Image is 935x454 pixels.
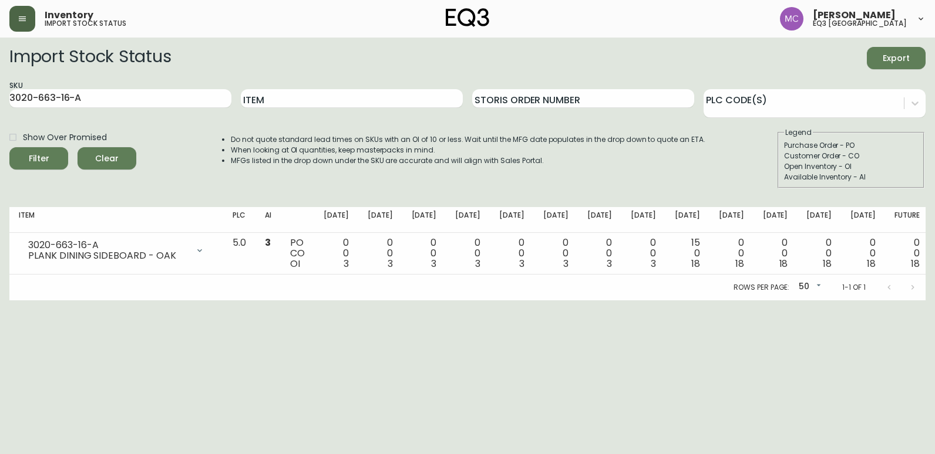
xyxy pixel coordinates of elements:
li: MFGs listed in the drop down under the SKU are accurate and will align with Sales Portal. [231,155,705,166]
h2: Import Stock Status [9,47,171,69]
span: 3 [475,257,480,270]
th: PLC [223,207,255,233]
p: 1-1 of 1 [842,282,866,293]
p: Rows per page: [734,282,789,293]
div: PO CO [290,238,305,269]
div: 0 0 [455,238,480,269]
div: 3020-663-16-APLANK DINING SIDEBOARD - OAK [19,238,214,263]
legend: Legend [784,127,813,138]
th: AI [255,207,281,233]
span: 18 [735,257,744,270]
h5: eq3 [GEOGRAPHIC_DATA] [813,20,907,27]
span: 3 [344,257,349,270]
th: [DATE] [621,207,665,233]
div: 0 0 [543,238,569,269]
div: 0 0 [412,238,437,269]
button: Filter [9,147,68,170]
div: 0 0 [587,238,613,269]
span: 3 [607,257,612,270]
div: Filter [29,151,49,166]
div: 50 [794,277,823,297]
div: 0 0 [631,238,656,269]
div: 0 0 [763,238,788,269]
div: 3020-663-16-A [28,240,188,250]
img: logo [446,8,489,27]
span: Export [876,51,916,66]
th: Item [9,207,223,233]
span: 3 [519,257,524,270]
span: 18 [911,257,920,270]
span: OI [290,257,300,270]
th: [DATE] [709,207,754,233]
th: [DATE] [578,207,622,233]
h5: import stock status [45,20,126,27]
span: 3 [651,257,656,270]
span: 3 [265,236,271,249]
div: PLANK DINING SIDEBOARD - OAK [28,250,188,261]
li: Do not quote standard lead times on SKUs with an OI of 10 or less. Wait until the MFG date popula... [231,134,705,145]
th: Future [885,207,929,233]
th: [DATE] [314,207,358,233]
button: Clear [78,147,136,170]
div: 0 0 [894,238,920,269]
div: Customer Order - CO [784,151,918,161]
div: Open Inventory - OI [784,161,918,172]
th: [DATE] [402,207,446,233]
img: 6dbdb61c5655a9a555815750a11666cc [780,7,803,31]
th: [DATE] [665,207,709,233]
div: 0 0 [719,238,744,269]
th: [DATE] [446,207,490,233]
th: [DATE] [358,207,402,233]
span: Clear [87,151,127,166]
td: 5.0 [223,233,255,275]
span: Show Over Promised [23,131,107,144]
span: 3 [388,257,393,270]
button: Export [867,47,926,69]
span: 18 [867,257,876,270]
span: 3 [431,257,436,270]
span: 3 [563,257,569,270]
div: Purchase Order - PO [784,140,918,151]
div: Available Inventory - AI [784,172,918,182]
th: [DATE] [490,207,534,233]
th: [DATE] [797,207,841,233]
div: 15 0 [675,238,700,269]
div: 0 0 [368,238,393,269]
div: 0 0 [324,238,349,269]
th: [DATE] [534,207,578,233]
span: Inventory [45,11,93,20]
div: 0 0 [806,238,832,269]
li: When looking at OI quantities, keep masterpacks in mind. [231,145,705,155]
div: 0 0 [499,238,524,269]
span: [PERSON_NAME] [813,11,896,20]
th: [DATE] [754,207,798,233]
span: 18 [823,257,832,270]
span: 18 [779,257,788,270]
div: 0 0 [850,238,876,269]
span: 18 [691,257,700,270]
th: [DATE] [841,207,885,233]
